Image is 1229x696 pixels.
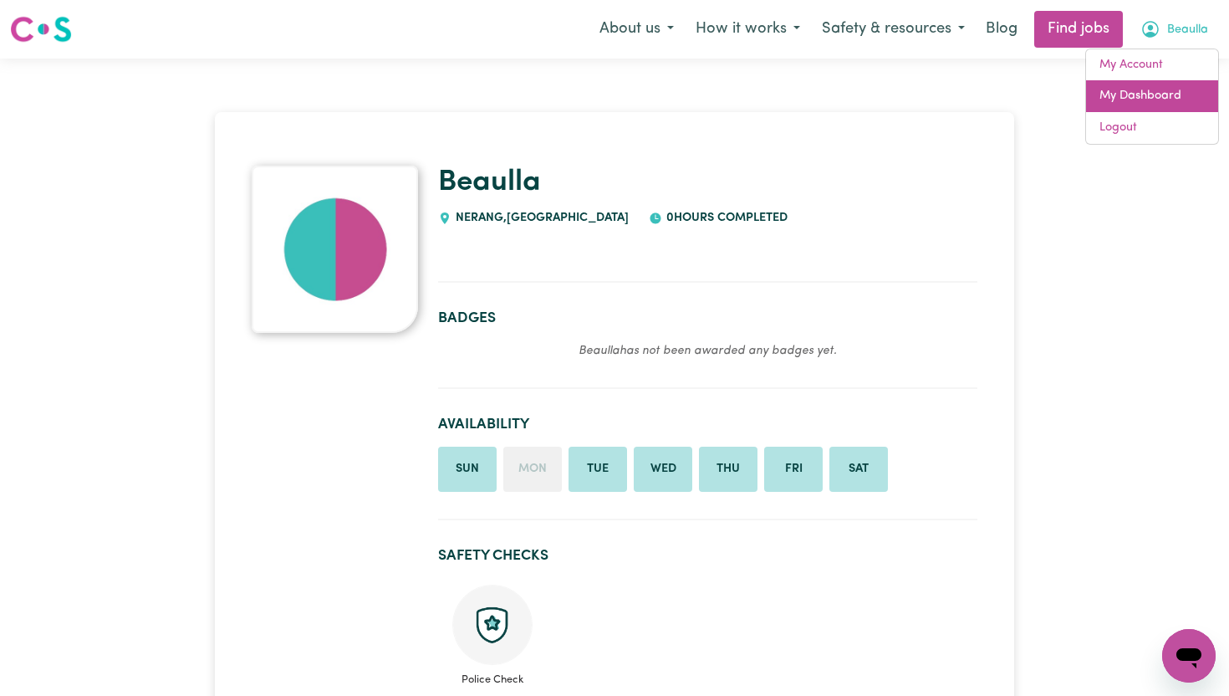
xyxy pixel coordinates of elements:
li: Available on Friday [764,447,823,492]
h2: Badges [438,310,977,327]
a: Blog [976,11,1028,48]
a: Careseekers logo [10,10,72,49]
li: Available on Sunday [438,447,497,492]
button: How it works [685,12,811,47]
img: Careseekers logo [10,14,72,44]
h2: Availability [438,416,977,433]
h2: Safety Checks [438,547,977,565]
li: Available on Wednesday [634,447,692,492]
img: Beaulla [252,166,418,333]
button: About us [589,12,685,47]
span: Police Check [451,665,533,688]
span: 0 hours completed [662,212,788,224]
a: Beaulla [438,168,541,197]
span: Beaulla [1167,21,1208,39]
img: Police check [452,585,533,665]
a: My Account [1086,49,1218,81]
button: My Account [1130,12,1219,47]
div: My Account [1085,49,1219,145]
li: Available on Thursday [699,447,757,492]
a: Find jobs [1034,11,1123,48]
a: My Dashboard [1086,80,1218,112]
button: Safety & resources [811,12,976,47]
a: Beaulla's profile picture' [252,166,418,333]
li: Available on Saturday [829,447,888,492]
iframe: Button to launch messaging window [1162,629,1216,683]
li: Available on Tuesday [569,447,627,492]
em: Beaulla has not been awarded any badges yet. [579,345,837,357]
a: Logout [1086,112,1218,144]
span: NERANG , [GEOGRAPHIC_DATA] [451,212,629,224]
li: Unavailable on Monday [503,447,562,492]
